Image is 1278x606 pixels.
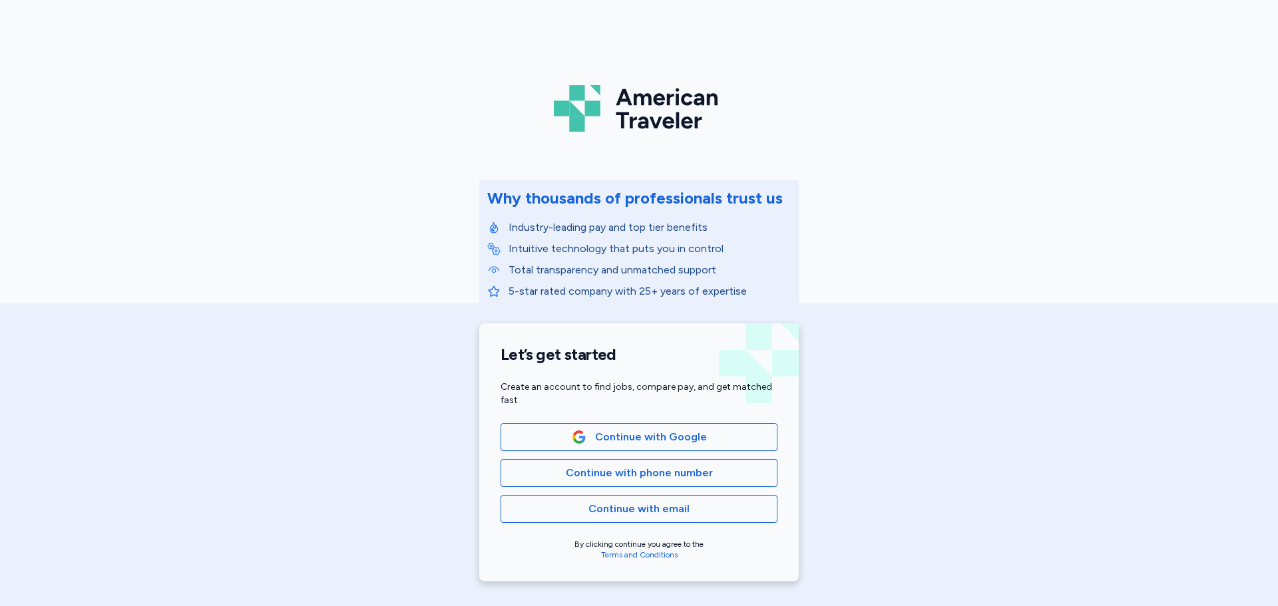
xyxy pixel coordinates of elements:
[509,220,791,235] p: Industry-leading pay and top tier benefits
[501,495,777,523] button: Continue with email
[501,345,777,365] h1: Let’s get started
[501,539,777,560] div: By clicking continue you agree to the
[595,429,707,445] span: Continue with Google
[501,423,777,451] button: Google LogoContinue with Google
[509,262,791,278] p: Total transparency and unmatched support
[509,283,791,299] p: 5-star rated company with 25+ years of expertise
[554,80,724,137] img: Logo
[601,550,678,559] a: Terms and Conditions
[588,501,690,517] span: Continue with email
[566,465,713,481] span: Continue with phone number
[572,430,586,444] img: Google Logo
[487,188,783,209] div: Why thousands of professionals trust us
[501,380,777,407] div: Create an account to find jobs, compare pay, and get matched fast
[501,459,777,487] button: Continue with phone number
[509,241,791,257] p: Intuitive technology that puts you in control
